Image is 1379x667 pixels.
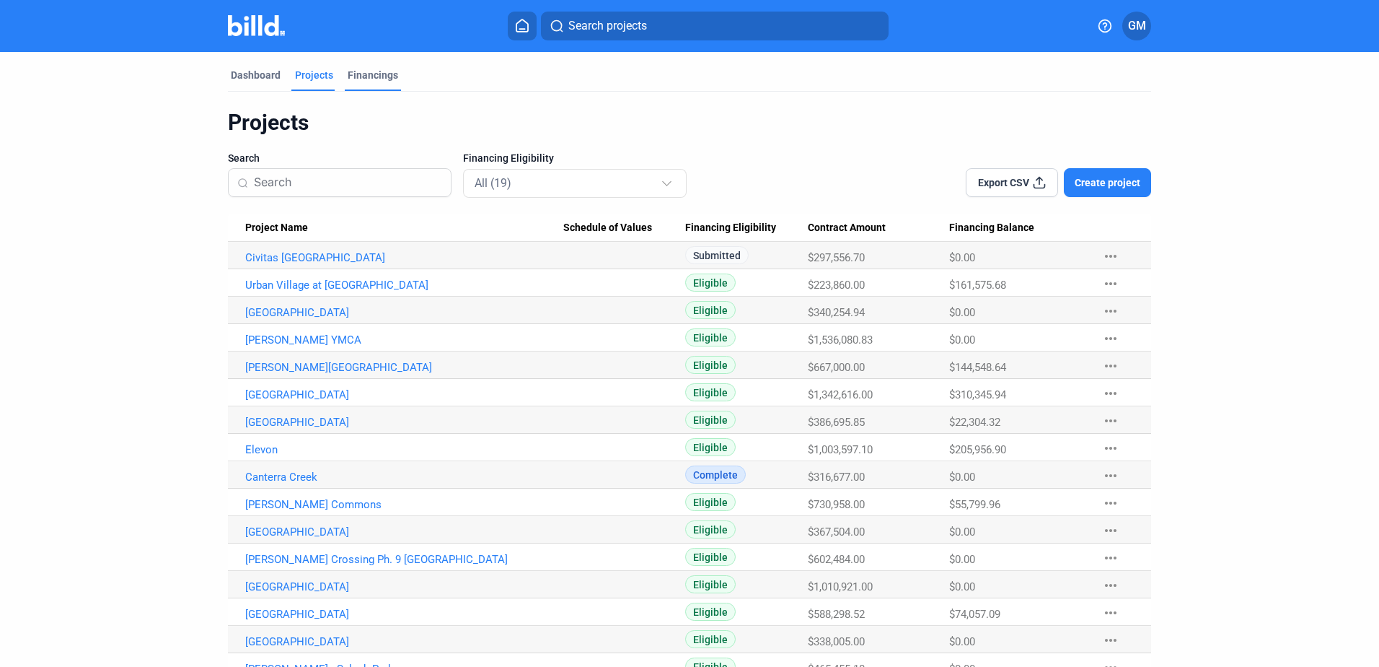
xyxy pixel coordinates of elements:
span: $22,304.32 [949,416,1000,429]
span: $0.00 [949,306,975,319]
span: Eligible [685,493,736,511]
span: Eligible [685,274,736,292]
span: Export CSV [978,175,1029,190]
a: [GEOGRAPHIC_DATA] [245,580,563,593]
a: Canterra Creek [245,471,563,484]
a: [GEOGRAPHIC_DATA] [245,306,563,319]
span: Submitted [685,246,749,264]
mat-icon: more_horiz [1102,248,1119,265]
span: Eligible [685,630,736,648]
button: Export CSV [966,168,1058,197]
mat-icon: more_horiz [1102,385,1119,402]
button: Create project [1064,168,1151,197]
span: $0.00 [949,635,975,648]
mat-icon: more_horiz [1102,412,1119,430]
span: Eligible [685,411,736,429]
span: Eligible [685,520,736,539]
span: $0.00 [949,251,975,264]
a: [PERSON_NAME] Crossing Ph. 9 [GEOGRAPHIC_DATA] [245,553,563,566]
mat-icon: more_horiz [1102,494,1119,512]
span: $0.00 [949,333,975,346]
div: Financing Balance [949,222,1088,235]
a: [GEOGRAPHIC_DATA] [245,526,563,539]
span: $205,956.90 [949,443,1006,456]
span: $1,342,616.00 [808,388,873,401]
span: Eligible [685,301,736,319]
span: $1,003,597.10 [808,443,873,456]
mat-icon: more_horiz [1102,522,1119,539]
span: $55,799.96 [949,498,1000,511]
span: Project Name [245,222,308,235]
span: GM [1128,17,1146,35]
span: $1,010,921.00 [808,580,873,593]
mat-icon: more_horiz [1102,275,1119,292]
mat-icon: more_horiz [1102,467,1119,484]
mat-icon: more_horiz [1102,604,1119,622]
span: $367,504.00 [808,526,865,539]
span: $297,556.70 [808,251,865,264]
span: $74,057.09 [949,608,1000,621]
span: Eligible [685,438,736,456]
div: Financings [348,68,398,82]
span: Financing Balance [949,222,1034,235]
span: $161,575.68 [949,279,1006,292]
mat-icon: more_horiz [1102,632,1119,649]
a: Elevon [245,443,563,456]
span: $588,298.52 [808,608,865,621]
span: $667,000.00 [808,361,865,374]
div: Contract Amount [808,222,949,235]
span: Create project [1075,175,1140,190]
mat-icon: more_horiz [1102,577,1119,594]
span: $730,958.00 [808,498,865,511]
mat-icon: more_horiz [1102,302,1119,320]
div: Financing Eligibility [685,222,809,235]
img: Billd Company Logo [228,15,285,36]
span: $144,548.64 [949,361,1006,374]
span: Search [228,151,260,165]
span: $338,005.00 [808,635,865,648]
mat-icon: more_horiz [1102,440,1119,457]
div: Project Name [245,222,563,235]
span: Financing Eligibility [685,222,776,235]
span: $223,860.00 [808,279,865,292]
span: Schedule of Values [563,222,652,235]
a: [GEOGRAPHIC_DATA] [245,416,563,429]
span: $386,695.85 [808,416,865,429]
a: Urban Village at [GEOGRAPHIC_DATA] [245,279,563,292]
a: [PERSON_NAME] Commons [245,498,563,511]
a: [GEOGRAPHIC_DATA] [245,388,563,401]
span: $310,345.94 [949,388,1006,401]
button: GM [1122,12,1151,40]
span: $0.00 [949,580,975,593]
a: [GEOGRAPHIC_DATA] [245,608,563,621]
span: Eligible [685,383,736,401]
span: Eligible [685,328,736,346]
span: $316,677.00 [808,471,865,484]
a: [PERSON_NAME] YMCA [245,333,563,346]
a: [GEOGRAPHIC_DATA] [245,635,563,648]
mat-select-trigger: All (19) [475,176,511,190]
span: Eligible [685,575,736,593]
mat-icon: more_horiz [1102,357,1119,375]
a: [PERSON_NAME][GEOGRAPHIC_DATA] [245,361,563,374]
span: Complete [685,466,746,484]
a: Civitas [GEOGRAPHIC_DATA] [245,251,563,264]
span: $602,484.00 [808,553,865,566]
div: Projects [228,109,1151,136]
span: $0.00 [949,471,975,484]
span: Financing Eligibility [463,151,554,165]
div: Projects [295,68,333,82]
span: $1,536,080.83 [808,333,873,346]
div: Dashboard [231,68,281,82]
mat-icon: more_horiz [1102,549,1119,567]
span: $0.00 [949,553,975,566]
button: Search projects [541,12,889,40]
input: Search [254,167,442,198]
span: Eligible [685,548,736,566]
div: Schedule of Values [563,222,685,235]
mat-icon: more_horiz [1102,330,1119,347]
span: $340,254.94 [808,306,865,319]
span: Eligible [685,356,736,374]
span: Search projects [568,17,647,35]
span: Contract Amount [808,222,886,235]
